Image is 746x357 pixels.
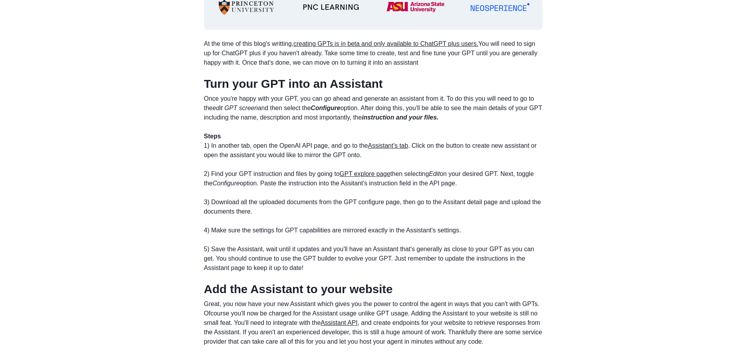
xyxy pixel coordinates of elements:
strong: instruction and your files. [362,114,439,121]
strong: Steps [204,133,221,140]
i: Configure [213,180,240,187]
i: Edit [429,170,440,177]
p: Great, you now have your new Assistant which gives you the power to control the agent in ways tha... [204,299,542,346]
h1: Add the Assistant to your website [204,282,542,296]
img: NSP_Logo_Blue.svg [471,3,529,11]
a: GPT explore page [340,170,390,177]
p: At the time of this blog's writting, You will need to sign up for ChatGPT plus if you haven't alr... [204,39,542,67]
img: PNC-LEARNING-Logo-v2.1.webp [302,4,360,11]
strong: Configure [311,105,341,111]
h1: Turn your GPT into an Assistant [204,77,542,91]
a: Assistant's tab [368,142,408,149]
a: creating GPTs is in beta and only available to ChatGPT plus users. [293,40,478,47]
p: Once you're happy with your GPT, you can go ahead and generate an assistant from it. To do this y... [204,94,542,273]
i: edit GPT screen [213,105,258,111]
a: Assistant API [321,319,358,326]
